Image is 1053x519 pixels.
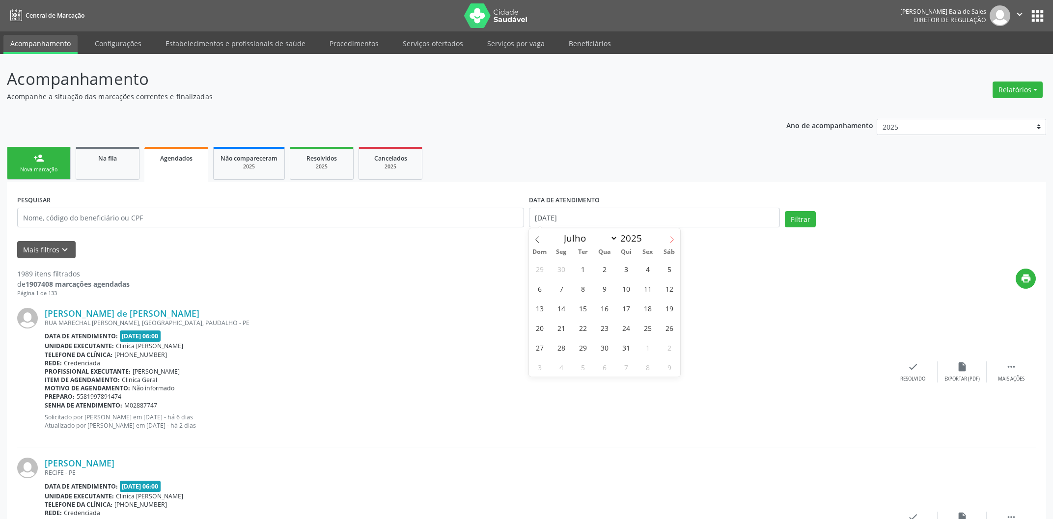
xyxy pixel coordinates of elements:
[26,279,130,289] strong: 1907408 marcações agendadas
[114,500,167,509] span: [PHONE_NUMBER]
[530,259,549,278] span: Junho 29, 2025
[7,91,734,102] p: Acompanhe a situação das marcações correntes e finalizadas
[908,361,918,372] i: check
[572,249,594,255] span: Ter
[595,279,614,298] span: Julho 9, 2025
[573,338,592,357] span: Julho 29, 2025
[17,208,524,227] input: Nome, código do beneficiário ou CPF
[998,376,1025,382] div: Mais ações
[616,259,636,278] span: Julho 3, 2025
[616,299,636,318] span: Julho 17, 2025
[45,342,114,350] b: Unidade executante:
[638,338,657,357] span: Agosto 1, 2025
[45,413,888,430] p: Solicitado por [PERSON_NAME] em [DATE] - há 6 dias Atualizado por [PERSON_NAME] em [DATE] - há 2 ...
[306,154,337,163] span: Resolvidos
[551,249,572,255] span: Seg
[660,338,679,357] span: Agosto 2, 2025
[573,357,592,377] span: Agosto 5, 2025
[26,11,84,20] span: Central de Marcação
[323,35,386,52] a: Procedimentos
[1010,5,1029,26] button: 
[660,357,679,377] span: Agosto 9, 2025
[529,208,780,227] input: Selecione um intervalo
[573,259,592,278] span: Julho 1, 2025
[529,249,551,255] span: Dom
[221,154,277,163] span: Não compareceram
[45,308,199,319] a: [PERSON_NAME] de [PERSON_NAME]
[618,232,650,245] input: Year
[14,166,63,173] div: Nova marcação
[17,192,51,208] label: PESQUISAR
[1021,273,1031,284] i: print
[914,16,986,24] span: Diretor de regulação
[17,308,38,328] img: img
[562,35,618,52] a: Beneficiários
[638,279,657,298] span: Julho 11, 2025
[7,7,84,24] a: Central de Marcação
[33,153,44,164] div: person_add
[595,259,614,278] span: Julho 2, 2025
[116,492,183,500] span: Clinica [PERSON_NAME]
[990,5,1010,26] img: img
[595,299,614,318] span: Julho 16, 2025
[785,211,816,228] button: Filtrar
[1016,269,1036,289] button: print
[637,249,659,255] span: Sex
[660,318,679,337] span: Julho 26, 2025
[133,367,180,376] span: [PERSON_NAME]
[480,35,552,52] a: Serviços por vaga
[900,376,925,382] div: Resolvido
[64,509,100,517] span: Credenciada
[45,384,130,392] b: Motivo de agendamento:
[552,338,571,357] span: Julho 28, 2025
[366,163,415,170] div: 2025
[45,500,112,509] b: Telefone da clínica:
[77,392,121,401] span: 5581997891474
[573,299,592,318] span: Julho 15, 2025
[116,342,183,350] span: Clinica [PERSON_NAME]
[45,468,888,477] div: RECIFE - PE
[374,154,407,163] span: Cancelados
[530,357,549,377] span: Agosto 3, 2025
[595,338,614,357] span: Julho 30, 2025
[45,319,888,327] div: RUA MARECHAL [PERSON_NAME], [GEOGRAPHIC_DATA], PAUDALHO - PE
[616,279,636,298] span: Julho 10, 2025
[120,481,161,492] span: [DATE] 06:00
[786,119,873,131] p: Ano de acompanhamento
[7,67,734,91] p: Acompanhamento
[552,318,571,337] span: Julho 21, 2025
[944,376,980,382] div: Exportar (PDF)
[45,482,118,491] b: Data de atendimento:
[17,458,38,478] img: img
[530,338,549,357] span: Julho 27, 2025
[900,7,986,16] div: [PERSON_NAME] Baia de Sales
[559,231,618,245] select: Month
[638,259,657,278] span: Julho 4, 2025
[45,392,75,401] b: Preparo:
[616,338,636,357] span: Julho 31, 2025
[616,318,636,337] span: Julho 24, 2025
[595,318,614,337] span: Julho 23, 2025
[45,332,118,340] b: Data de atendimento:
[659,249,680,255] span: Sáb
[1029,7,1046,25] button: apps
[660,279,679,298] span: Julho 12, 2025
[98,154,117,163] span: Na fila
[552,299,571,318] span: Julho 14, 2025
[552,259,571,278] span: Junho 30, 2025
[615,249,637,255] span: Qui
[132,384,174,392] span: Não informado
[552,357,571,377] span: Agosto 4, 2025
[45,509,62,517] b: Rede:
[45,492,114,500] b: Unidade executante:
[573,279,592,298] span: Julho 8, 2025
[552,279,571,298] span: Julho 7, 2025
[530,318,549,337] span: Julho 20, 2025
[17,269,130,279] div: 1989 itens filtrados
[45,376,120,384] b: Item de agendamento:
[530,279,549,298] span: Julho 6, 2025
[638,318,657,337] span: Julho 25, 2025
[638,357,657,377] span: Agosto 8, 2025
[3,35,78,54] a: Acompanhamento
[120,330,161,342] span: [DATE] 06:00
